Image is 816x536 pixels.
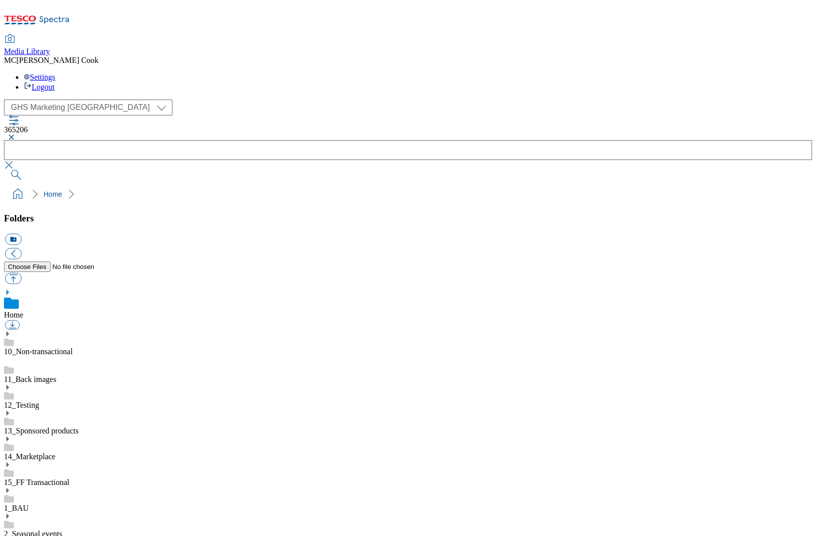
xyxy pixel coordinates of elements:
[4,35,50,56] a: Media Library
[16,56,99,64] span: [PERSON_NAME] Cook
[4,427,79,435] a: 13_Sponsored products
[10,186,26,202] a: home
[4,478,69,486] a: 15_FF Transactional
[4,311,23,319] a: Home
[4,47,50,55] span: Media Library
[4,56,16,64] span: MC
[4,185,812,204] nav: breadcrumb
[4,375,56,383] a: 11_Back images
[44,190,62,198] a: Home
[4,125,28,134] span: 365206
[4,213,812,224] h3: Folders
[4,452,55,461] a: 14_Marketplace
[4,504,29,512] a: 1_BAU
[4,347,73,356] a: 10_Non-transactional
[4,401,39,409] a: 12_Testing
[24,73,55,81] a: Settings
[24,83,54,91] a: Logout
